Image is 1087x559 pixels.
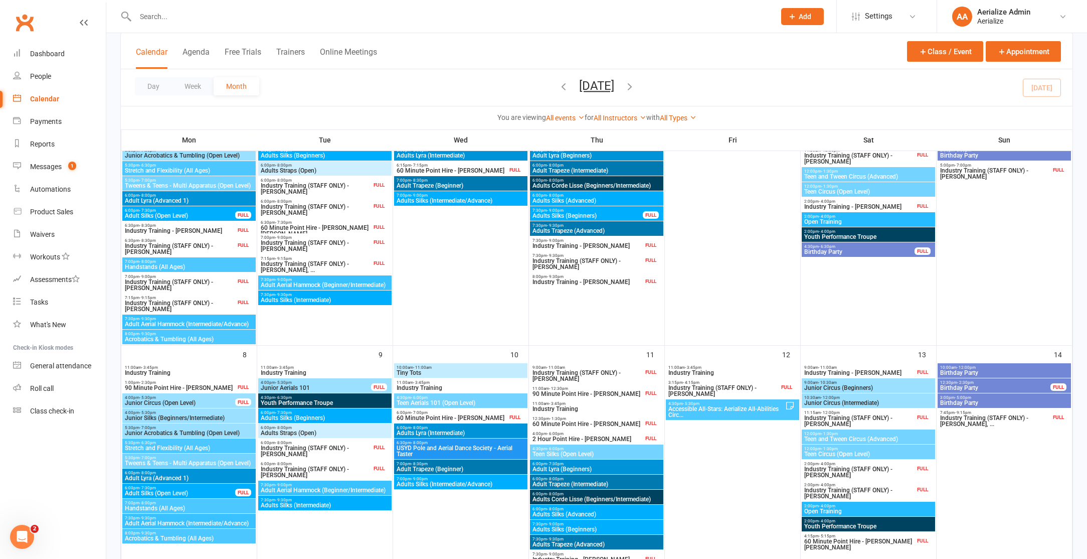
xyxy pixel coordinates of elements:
[179,34,187,42] div: Clear
[547,238,564,243] span: - 9:00pm
[665,129,801,151] th: Fri
[804,370,915,376] span: Industry Training - [PERSON_NAME]
[977,8,1030,17] div: Aerialize Admin
[124,300,236,312] span: Industry Training (STAFF ONLY) - [PERSON_NAME]
[396,198,525,204] span: Adults Silks (Intermediate/Advance)
[275,163,292,168] span: - 8:00pm
[72,310,79,318] span: to
[275,178,292,183] span: - 8:00pm
[260,365,390,370] span: 11:00am
[135,77,172,95] button: Day
[546,114,585,122] a: All events
[88,243,118,251] span: between
[124,178,254,183] span: 5:30pm
[10,310,26,318] span: How
[30,298,48,306] div: Tasks
[139,296,156,300] span: - 9:15pm
[260,235,372,240] span: 7:00pm
[30,230,55,238] div: Waivers
[13,400,106,423] a: Class kiosk mode
[124,336,254,342] span: Acrobatics & Tumbling (All Ages)
[30,185,71,193] div: Automations
[28,276,35,285] span: to
[260,261,372,273] span: Industry Training (STAFF ONLY) - [PERSON_NAME], ...
[139,208,156,213] span: - 7:30pm
[547,193,564,198] span: - 8:00pm
[10,66,35,74] span: Adding
[30,384,54,392] div: Roll call
[685,365,701,370] span: - 3:45pm
[396,153,525,159] span: Adults Lyra (Intermediate)
[804,189,933,195] span: Teen Circus (Open Level)
[132,10,768,24] input: Search...
[1050,166,1066,174] div: FULL
[532,178,661,183] span: 6:00pm
[61,132,84,140] span: collect
[260,225,372,237] span: 60 Minute Point Hire - [PERSON_NAME] [PERSON_NAME]
[781,8,824,25] button: Add
[804,214,933,219] span: 2:00pm
[865,5,892,28] span: Settings
[260,277,390,282] span: 7:30pm
[13,377,106,400] a: Roll call
[124,153,254,159] span: Junior Acrobatics & Tumbling (Open Level)
[260,168,390,174] span: Adults Straps (Open)
[275,293,292,297] span: - 9:30pm
[124,193,254,198] span: 6:00pm
[30,95,59,103] div: Calendar
[396,365,525,370] span: 10:00am
[13,88,106,110] a: Calendar
[413,365,432,370] span: - 11:00am
[379,346,393,362] div: 9
[643,241,659,249] div: FULL
[818,365,837,370] span: - 11:00am
[30,163,62,171] div: Messages
[782,346,800,362] div: 12
[58,221,63,229] span: a
[124,208,236,213] span: 6:00pm
[13,65,106,88] a: People
[396,370,525,376] span: Tiny Tots
[260,240,372,252] span: Industry Training (STAFF ONLY) - [PERSON_NAME]
[532,253,643,258] span: 7:30pm
[643,368,659,376] div: FULL
[129,143,133,151] span: ?
[940,380,1051,385] span: 12:30pm
[10,243,88,251] span: What is the difference
[124,228,236,234] span: Industry Training - [PERSON_NAME]
[30,407,74,415] div: Class check-in
[10,287,15,295] span: a
[986,41,1061,62] button: Appointment
[235,241,251,249] div: FULL
[139,163,156,168] span: - 6:30pm
[957,365,976,370] span: - 12:00pm
[371,259,387,267] div: FULL
[275,199,292,204] span: - 8:00pm
[371,202,387,210] div: FULL
[804,365,915,370] span: 9:00am
[668,370,797,376] span: Industry Training
[10,198,26,206] span: How
[547,365,565,370] span: - 11:00am
[124,332,254,336] span: 8:00pm
[13,246,106,268] a: Workouts
[547,178,564,183] span: - 8:00pm
[124,163,254,168] span: 5:30pm
[62,221,154,229] span: Payment Authority Waiver
[532,193,661,198] span: 6:00pm
[1054,346,1072,362] div: 14
[396,163,507,168] span: 6:15pm
[275,220,292,225] span: - 7:30pm
[683,380,699,385] span: - 4:15pm
[411,193,428,198] span: - 9:00pm
[134,313,201,353] button: Help
[804,229,933,234] span: 2:00pm
[277,365,294,370] span: - 3:45pm
[13,133,106,156] a: Reports
[235,226,251,234] div: FULL
[643,277,659,285] div: FULL
[30,208,73,216] div: Product Sales
[579,79,614,93] button: [DATE]
[532,238,643,243] span: 7:30pm
[139,259,156,264] span: - 8:00pm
